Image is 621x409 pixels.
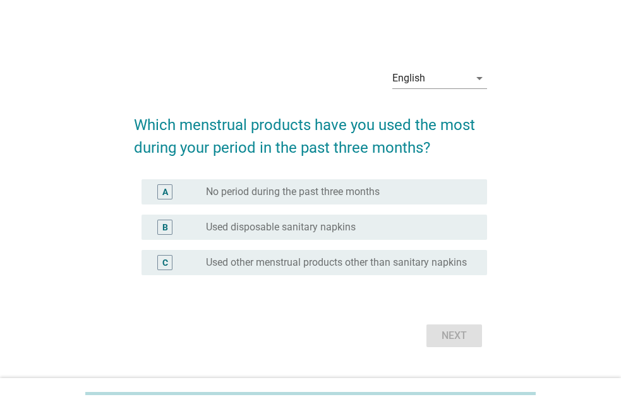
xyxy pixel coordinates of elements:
div: C [162,256,168,270]
h2: Which menstrual products have you used the most during your period in the past three months? [134,101,487,159]
label: Used disposable sanitary napkins [206,221,356,234]
div: B [162,221,168,234]
div: English [392,73,425,84]
label: No period during the past three months [206,186,380,198]
div: A [162,186,168,199]
i: arrow_drop_down [472,71,487,86]
label: Used other menstrual products other than sanitary napkins [206,256,467,269]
